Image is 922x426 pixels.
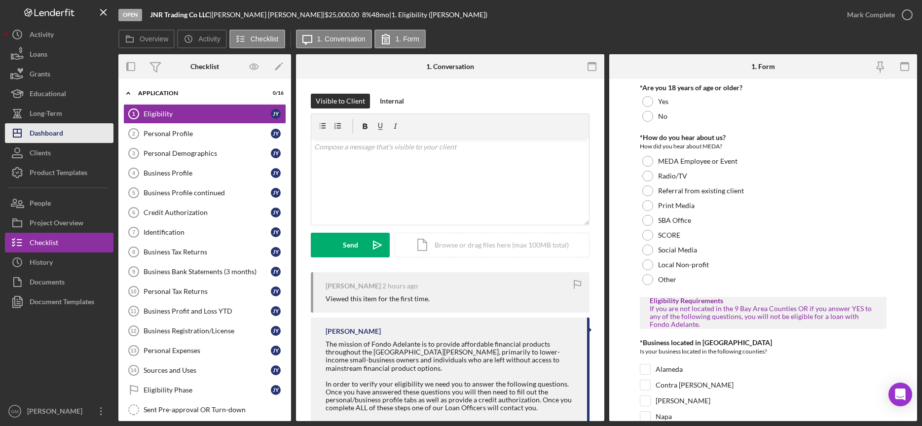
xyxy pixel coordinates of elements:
[123,163,286,183] a: 4Business ProfileJY
[30,123,63,145] div: Dashboard
[266,90,284,96] div: 0 / 16
[30,213,83,235] div: Project Overview
[132,249,135,255] tspan: 8
[30,84,66,106] div: Educational
[30,272,65,294] div: Documents
[123,360,286,380] a: 14Sources and UsesJY
[140,35,168,43] label: Overview
[123,183,286,203] a: 5Business Profile continuedJY
[130,367,137,373] tspan: 14
[144,347,271,355] div: Personal Expenses
[123,203,286,222] a: 6Credit AuthorizationJY
[5,25,113,44] button: Activity
[5,272,113,292] a: Documents
[118,30,175,48] button: Overview
[656,380,734,390] label: Contra [PERSON_NAME]
[144,130,271,138] div: Personal Profile
[382,282,418,290] time: 2025-08-14 14:00
[5,104,113,123] button: Long-Term
[123,380,286,400] a: Eligibility PhaseJY
[5,252,113,272] a: History
[150,11,212,19] div: |
[132,190,135,196] tspan: 5
[326,327,381,335] div: [PERSON_NAME]
[132,150,135,156] tspan: 3
[190,63,219,71] div: Checklist
[132,269,135,275] tspan: 9
[396,35,419,43] label: 1. Form
[658,261,709,269] label: Local Non-profit
[271,148,281,158] div: J Y
[311,233,390,257] button: Send
[837,5,917,25] button: Mark Complete
[30,252,53,275] div: History
[123,262,286,282] a: 9Business Bank Statements (3 months)JY
[658,276,676,284] label: Other
[144,248,271,256] div: Business Tax Returns
[5,401,113,421] button: GM[PERSON_NAME]
[5,64,113,84] button: Grants
[271,188,281,198] div: J Y
[658,187,744,195] label: Referral from existing client
[271,326,281,336] div: J Y
[30,64,50,86] div: Grants
[132,111,135,117] tspan: 1
[150,10,210,19] b: JNR Trading Co LLC
[144,169,271,177] div: Business Profile
[123,242,286,262] a: 8Business Tax ReturnsJY
[658,112,667,120] label: No
[271,267,281,277] div: J Y
[5,163,113,182] button: Product Templates
[5,123,113,143] button: Dashboard
[25,401,89,424] div: [PERSON_NAME]
[5,233,113,252] button: Checklist
[144,406,286,414] div: Sent Pre-approval OR Turn-down
[271,365,281,375] div: J Y
[326,295,430,303] div: Viewed this item for the first time.
[311,94,370,108] button: Visible to Client
[640,142,886,151] div: How did you hear about MEDA?
[30,193,51,215] div: People
[144,366,271,374] div: Sources and Uses
[271,346,281,355] div: J Y
[132,170,136,176] tspan: 4
[658,246,697,254] label: Social Media
[123,222,286,242] a: 7IdentificationJY
[30,25,54,47] div: Activity
[5,213,113,233] button: Project Overview
[316,94,365,108] div: Visible to Client
[658,157,738,165] label: MEDA Employee or Event
[5,44,113,64] a: Loans
[296,30,372,48] button: 1. Conversation
[271,306,281,316] div: J Y
[132,131,135,137] tspan: 2
[5,84,113,104] a: Educational
[325,11,362,19] div: $25,000.00
[30,143,51,165] div: Clients
[198,35,220,43] label: Activity
[30,233,58,255] div: Checklist
[650,297,877,305] div: Eligibility Requirements
[888,383,912,406] div: Open Intercom Messenger
[271,385,281,395] div: J Y
[30,163,87,185] div: Product Templates
[212,11,325,19] div: [PERSON_NAME] [PERSON_NAME] |
[5,193,113,213] a: People
[5,143,113,163] button: Clients
[658,98,668,106] label: Yes
[326,340,577,372] div: The mission of Fondo Adelante is to provide affordable financial products throughout the [GEOGRAP...
[389,11,487,19] div: | 1. Eligibility ([PERSON_NAME])
[640,84,886,92] div: *Are you 18 years of age or older?
[326,282,381,290] div: [PERSON_NAME]
[656,412,672,422] label: Napa
[118,9,142,21] div: Open
[658,231,680,239] label: SCORE
[132,210,135,215] tspan: 6
[144,268,271,276] div: Business Bank Statements (3 months)
[144,149,271,157] div: Personal Demographics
